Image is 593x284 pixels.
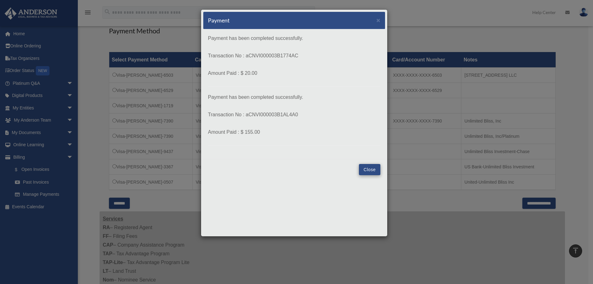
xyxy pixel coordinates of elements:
[208,69,380,78] p: Amount Paid : $ 20.00
[208,34,380,43] p: Payment has been completed successfully.
[208,51,380,60] p: Transaction No : aCNVI000003B1774AC
[208,128,380,137] p: Amount Paid : $ 155.00
[376,17,380,23] button: Close
[208,93,380,102] p: Payment has been completed successfully.
[208,17,230,24] h5: Payment
[376,17,380,24] span: ×
[208,110,380,119] p: Transaction No : aCNVI000003B1AL4A0
[359,164,380,175] button: Close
